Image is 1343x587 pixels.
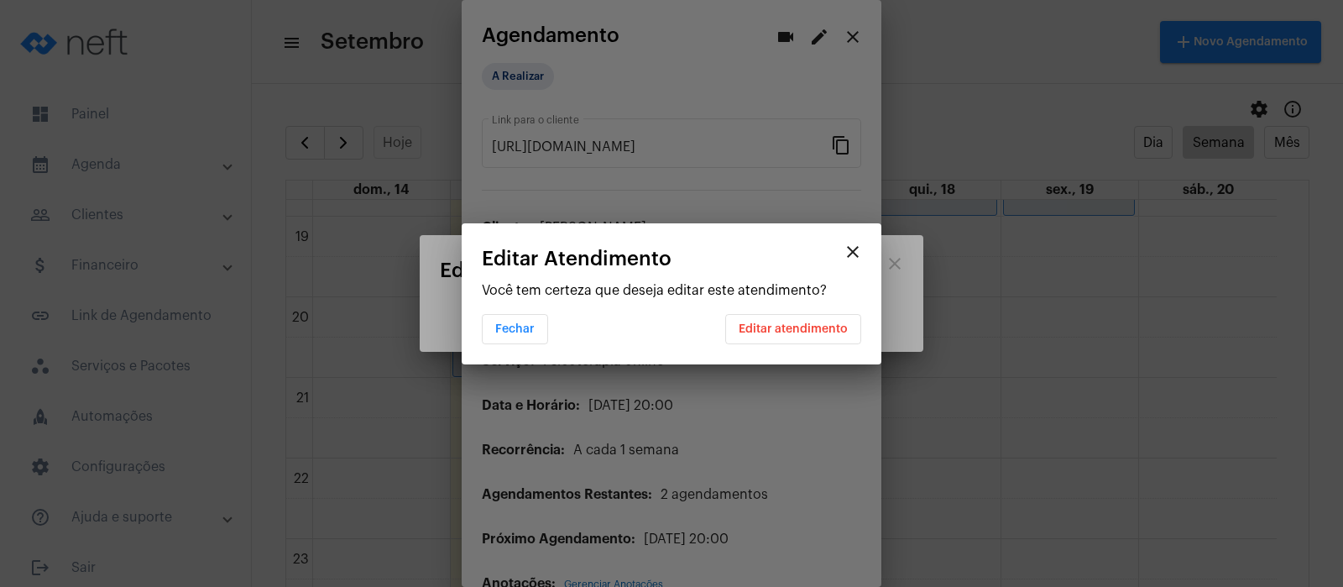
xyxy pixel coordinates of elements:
span: Fechar [495,323,535,335]
span: Editar Atendimento [482,248,671,270]
p: Você tem certeza que deseja editar este atendimento? [482,283,861,298]
button: Fechar [482,314,548,344]
mat-icon: close [843,242,863,262]
span: Editar atendimento [739,323,848,335]
button: Editar atendimento [725,314,861,344]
